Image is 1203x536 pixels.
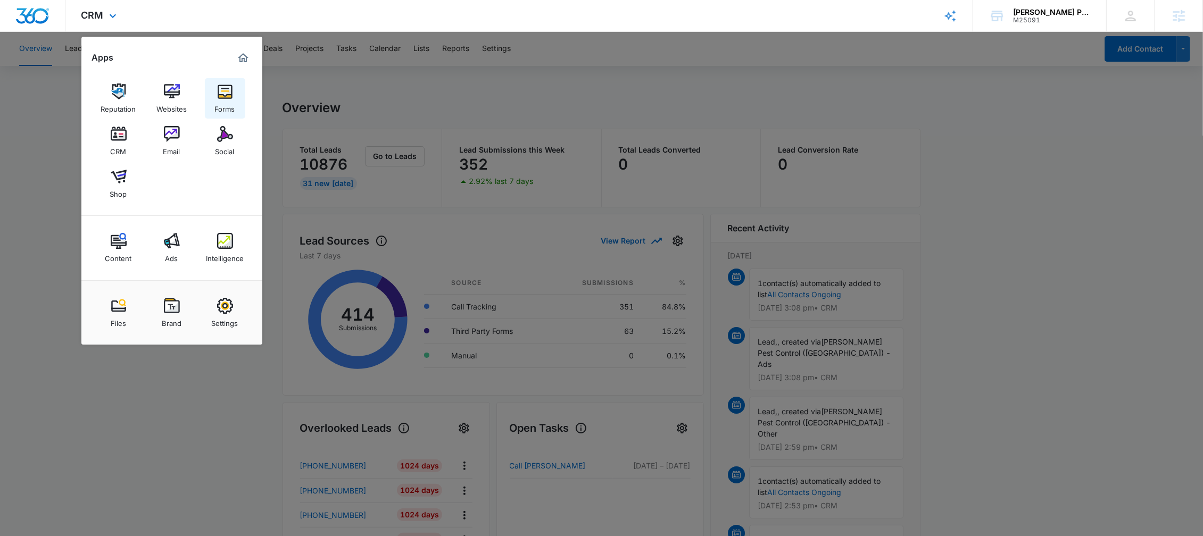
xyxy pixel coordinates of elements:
a: Settings [205,292,245,333]
div: Content [105,249,132,263]
a: Websites [152,78,192,119]
a: Ads [152,228,192,268]
div: Social [215,142,235,156]
a: Shop [98,163,139,204]
div: Reputation [101,99,136,113]
a: CRM [98,121,139,161]
div: account id [1013,16,1091,24]
div: Intelligence [206,249,244,263]
div: Files [111,314,126,328]
div: Settings [212,314,238,328]
a: Social [205,121,245,161]
span: CRM [81,10,104,21]
div: Brand [162,314,181,328]
a: Content [98,228,139,268]
div: CRM [111,142,127,156]
a: Files [98,292,139,333]
div: Websites [156,99,187,113]
a: Brand [152,292,192,333]
a: Email [152,121,192,161]
div: Forms [215,99,235,113]
h2: Apps [92,53,114,63]
a: Forms [205,78,245,119]
a: Marketing 360® Dashboard [235,49,252,66]
a: Reputation [98,78,139,119]
div: Email [163,142,180,156]
div: Shop [110,185,127,198]
div: Ads [165,249,178,263]
div: account name [1013,8,1091,16]
a: Intelligence [205,228,245,268]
